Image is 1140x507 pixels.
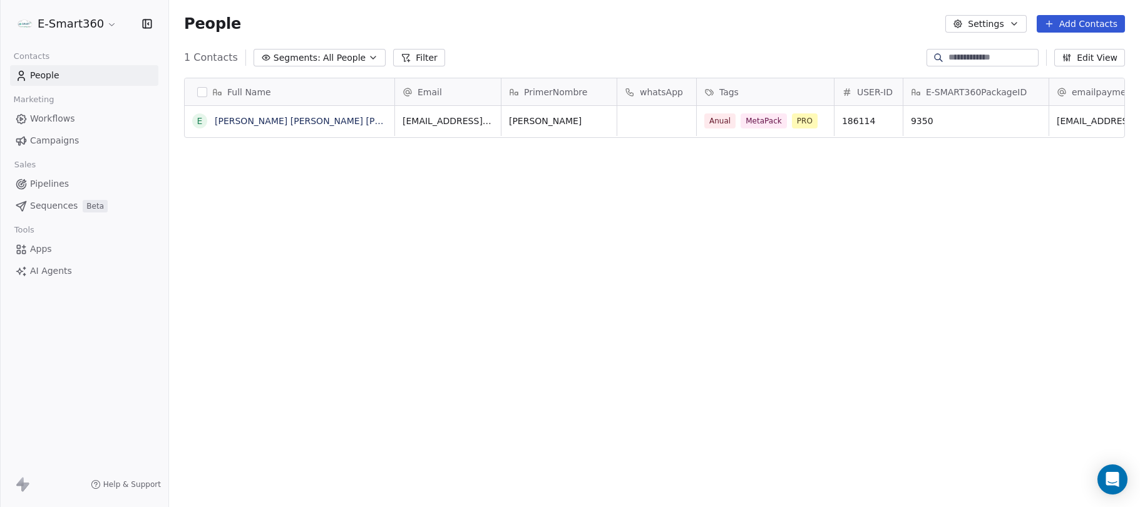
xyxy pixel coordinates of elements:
button: Add Contacts [1037,15,1125,33]
span: Beta [83,200,108,212]
span: [PERSON_NAME] [509,115,609,127]
span: Tools [9,221,39,239]
span: Help & Support [103,479,161,489]
img: -.png [18,16,33,31]
div: USER-ID [834,78,903,105]
a: SequencesBeta [10,196,158,216]
span: PRO [792,113,818,128]
div: E-SMART360PackageID [903,78,1049,105]
div: grid [185,106,395,494]
span: Anual [704,113,736,128]
button: E-Smart360 [15,13,120,34]
div: E [197,115,203,128]
a: AI Agents [10,261,158,281]
span: People [184,14,241,33]
span: MetaPack [741,113,787,128]
a: Pipelines [10,174,158,194]
button: Filter [393,49,445,66]
span: 9350 [911,115,1041,127]
a: People [10,65,158,86]
div: Full Name [185,78,394,105]
div: Open Intercom Messenger [1097,464,1127,494]
span: Contacts [8,47,55,66]
a: Apps [10,239,158,259]
span: Segments: [274,51,321,65]
span: E-SMART360PackageID [926,86,1027,98]
span: Sequences [30,199,78,212]
div: PrimerNombre [501,78,617,105]
span: Campaigns [30,134,79,147]
span: Email [418,86,442,98]
div: Email [395,78,501,105]
span: Sales [9,155,41,174]
span: E-Smart360 [38,16,104,32]
span: Workflows [30,112,75,125]
a: Help & Support [91,479,161,489]
div: whatsApp [617,78,696,105]
button: Settings [945,15,1026,33]
span: Tags [719,86,739,98]
span: People [30,69,59,82]
a: Campaigns [10,130,158,151]
span: 186114 [842,115,895,127]
span: Pipelines [30,177,69,191]
button: Edit View [1054,49,1125,66]
span: PrimerNombre [524,86,587,98]
span: emailpayment [1072,86,1135,98]
span: Apps [30,243,52,256]
span: AI Agents [30,264,72,278]
span: USER-ID [857,86,893,98]
a: [PERSON_NAME] [PERSON_NAME] [PERSON_NAME] [215,116,439,126]
span: All People [323,51,366,65]
span: Full Name [227,86,271,98]
a: Workflows [10,108,158,129]
span: [EMAIL_ADDRESS][DOMAIN_NAME] [403,115,493,127]
span: Marketing [8,90,59,109]
span: 1 Contacts [184,50,238,65]
div: Tags [697,78,834,105]
span: whatsApp [640,86,683,98]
